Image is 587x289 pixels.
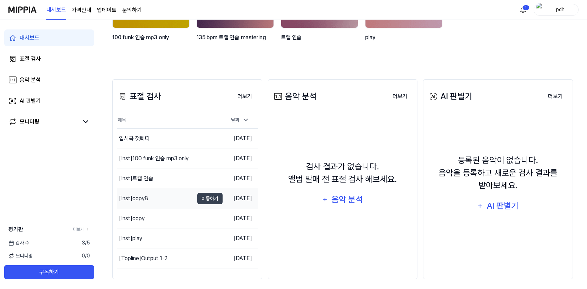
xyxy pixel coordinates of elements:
button: 구독하기 [4,265,94,279]
div: 대시보드 [20,34,39,42]
div: play [365,33,444,51]
button: 이동하기 [197,193,223,204]
div: 표절 검사 [20,55,41,63]
div: 검사 결과가 없습니다. 앨범 발매 전 표절 검사 해보세요. [288,160,397,186]
button: 알림1 [517,4,529,15]
span: 모니터링 [8,252,33,260]
button: profilepdh [534,4,579,16]
div: 등록된 음악이 없습니다. 음악을 등록하고 새로운 검사 결과를 받아보세요. [428,154,568,192]
td: [DATE] [223,149,258,169]
div: 모니터링 [20,117,39,126]
td: [DATE] [223,249,258,269]
a: 표절 검사 [4,51,94,67]
button: 더보기 [387,89,413,103]
a: 문의하기 [122,6,142,14]
span: 검사 수 [8,239,29,247]
span: 3 / 5 [82,239,90,247]
div: 1 [522,5,529,11]
a: 더보기 [232,89,258,103]
a: 대시보드 [46,0,66,20]
div: [Inst] 100 funk 연습 mp3 only [119,154,189,163]
div: [Inst] copy [119,214,145,223]
button: 음악 분석 [317,191,368,208]
div: 135 bpm 트랩 연습 mastering [197,33,275,51]
img: 알림 [519,6,527,14]
th: 제목 [117,112,223,129]
div: 날짜 [228,114,252,126]
td: [DATE] [223,169,258,189]
div: [Inst] 트랩 연습 [119,174,153,183]
div: [Inst] play [119,234,142,243]
div: 음악 분석 [20,76,41,84]
div: AI 판별기 [20,97,41,105]
a: 가격안내 [72,6,91,14]
div: AI 판별기 [486,199,519,213]
div: [Inst] copy8 [119,194,148,203]
div: 음악 분석 [330,193,364,206]
button: AI 판별기 [473,197,523,214]
div: AI 판별기 [428,90,472,103]
div: 음악 분석 [272,90,317,103]
a: AI 판별기 [4,93,94,109]
div: 100 funk 연습 mp3 only [112,33,191,51]
td: [DATE] [223,129,258,149]
img: profile [536,3,545,17]
a: 업데이트 [97,6,117,14]
a: 더보기 [387,89,413,103]
button: 더보기 [542,89,568,103]
a: 모니터링 [8,117,79,126]
a: 더보기 [73,226,90,233]
td: [DATE] [223,229,258,249]
span: 평가판 [8,225,23,234]
div: pdh [547,6,574,13]
a: 더보기 [542,89,568,103]
a: 음악 분석 [4,72,94,88]
span: 0 / 0 [82,252,90,260]
div: 트랩 연습 [281,33,360,51]
button: 더보기 [232,89,258,103]
td: [DATE] [223,209,258,229]
div: [Topline] Output 1-2 [119,254,167,263]
td: [DATE] [223,189,258,209]
a: 대시보드 [4,29,94,46]
div: 입시곡 첫빠따 [119,134,150,143]
div: 표절 검사 [117,90,161,103]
